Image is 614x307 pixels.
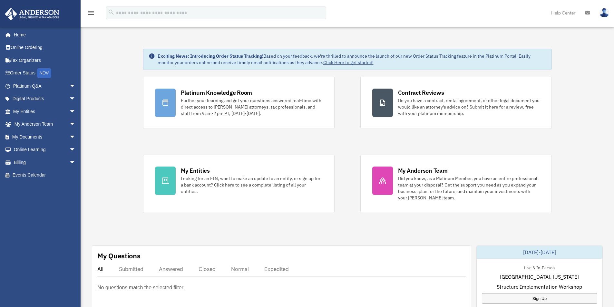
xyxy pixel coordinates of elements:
span: arrow_drop_down [69,156,82,169]
div: Further your learning and get your questions answered real-time with direct access to [PERSON_NAM... [181,97,323,117]
a: Platinum Knowledge Room Further your learning and get your questions answered real-time with dire... [143,77,335,129]
a: My Documentsarrow_drop_down [5,130,85,143]
span: arrow_drop_down [69,143,82,157]
a: Tax Organizers [5,54,85,67]
a: Digital Productsarrow_drop_down [5,92,85,105]
i: menu [87,9,95,17]
span: arrow_drop_down [69,118,82,131]
span: arrow_drop_down [69,92,82,106]
a: My Anderson Teamarrow_drop_down [5,118,85,131]
span: arrow_drop_down [69,80,82,93]
p: No questions match the selected filter. [97,283,184,292]
div: Based on your feedback, we're thrilled to announce the launch of our new Order Status Tracking fe... [158,53,546,66]
a: Home [5,28,82,41]
div: Did you know, as a Platinum Member, you have an entire professional team at your disposal? Get th... [398,175,540,201]
a: My Entities Looking for an EIN, want to make an update to an entity, or sign up for a bank accoun... [143,155,335,213]
a: Billingarrow_drop_down [5,156,85,169]
div: All [97,266,103,272]
div: My Anderson Team [398,167,448,175]
div: Contract Reviews [398,89,444,97]
div: Answered [159,266,183,272]
div: My Questions [97,251,141,261]
strong: Exciting News: Introducing Order Status Tracking! [158,53,263,59]
a: Online Learningarrow_drop_down [5,143,85,156]
a: Events Calendar [5,169,85,182]
a: menu [87,11,95,17]
div: Submitted [119,266,143,272]
div: Closed [199,266,216,272]
i: search [108,9,115,16]
div: Platinum Knowledge Room [181,89,252,97]
div: Normal [231,266,249,272]
span: arrow_drop_down [69,105,82,118]
img: User Pic [599,8,609,17]
a: Online Ordering [5,41,85,54]
img: Anderson Advisors Platinum Portal [3,8,61,20]
a: Platinum Q&Aarrow_drop_down [5,80,85,92]
a: My Anderson Team Did you know, as a Platinum Member, you have an entire professional team at your... [360,155,552,213]
a: Sign Up [482,293,597,304]
div: Looking for an EIN, want to make an update to an entity, or sign up for a bank account? Click her... [181,175,323,195]
a: Contract Reviews Do you have a contract, rental agreement, or other legal document you would like... [360,77,552,129]
div: Do you have a contract, rental agreement, or other legal document you would like an attorney's ad... [398,97,540,117]
span: [GEOGRAPHIC_DATA], [US_STATE] [500,273,579,281]
a: My Entitiesarrow_drop_down [5,105,85,118]
a: Order StatusNEW [5,67,85,80]
div: Expedited [264,266,289,272]
a: Click Here to get started! [323,60,374,65]
div: My Entities [181,167,210,175]
span: Structure Implementation Workshop [497,283,582,291]
div: [DATE]-[DATE] [477,246,602,259]
span: arrow_drop_down [69,130,82,144]
div: Live & In-Person [519,264,560,271]
div: NEW [37,68,51,78]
